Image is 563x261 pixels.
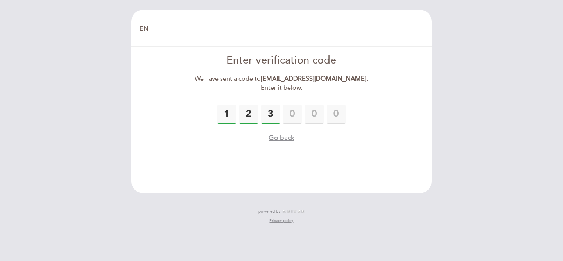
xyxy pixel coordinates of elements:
[269,218,293,224] a: Privacy policy
[258,209,280,214] span: powered by
[269,133,294,143] button: Go back
[261,105,280,124] input: 0
[192,53,371,68] div: Enter verification code
[261,75,366,83] strong: [EMAIL_ADDRESS][DOMAIN_NAME]
[305,105,324,124] input: 0
[217,105,236,124] input: 0
[327,105,346,124] input: 0
[192,75,371,92] div: We have sent a code to . Enter it below.
[239,105,258,124] input: 0
[283,105,302,124] input: 0
[282,210,305,213] img: MEITRE
[258,209,305,214] a: powered by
